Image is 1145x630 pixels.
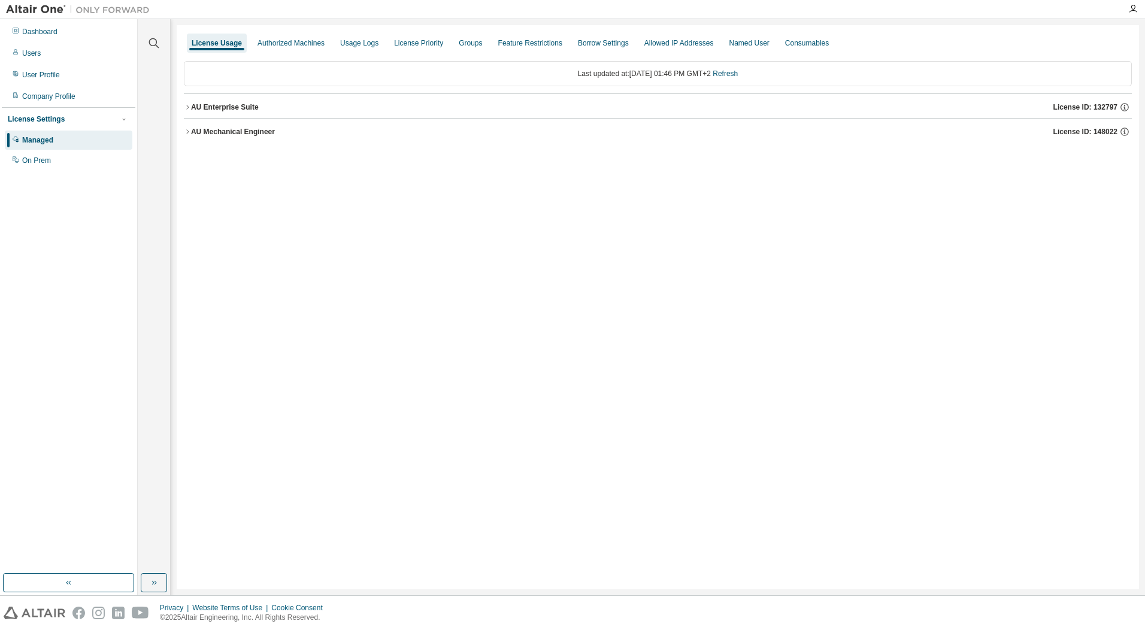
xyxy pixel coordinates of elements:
div: Last updated at: [DATE] 01:46 PM GMT+2 [184,61,1132,86]
div: Authorized Machines [258,38,325,48]
div: Cookie Consent [271,603,329,613]
div: User Profile [22,70,60,80]
div: Feature Restrictions [498,38,562,48]
div: On Prem [22,156,51,165]
p: © 2025 Altair Engineering, Inc. All Rights Reserved. [160,613,330,623]
div: Company Profile [22,92,75,101]
div: License Priority [394,38,443,48]
div: AU Enterprise Suite [191,102,259,112]
span: License ID: 148022 [1053,127,1117,137]
img: Altair One [6,4,156,16]
div: Borrow Settings [578,38,629,48]
img: facebook.svg [72,607,85,619]
div: Managed [22,135,53,145]
div: Website Terms of Use [192,603,271,613]
div: Usage Logs [340,38,378,48]
div: Groups [459,38,482,48]
div: Dashboard [22,27,57,37]
span: License ID: 132797 [1053,102,1117,112]
button: AU Enterprise SuiteLicense ID: 132797 [184,94,1132,120]
div: Named User [729,38,769,48]
div: Consumables [785,38,829,48]
img: altair_logo.svg [4,607,65,619]
div: AU Mechanical Engineer [191,127,275,137]
div: Privacy [160,603,192,613]
div: Allowed IP Addresses [644,38,714,48]
button: AU Mechanical EngineerLicense ID: 148022 [184,119,1132,145]
img: youtube.svg [132,607,149,619]
img: instagram.svg [92,607,105,619]
div: Users [22,49,41,58]
div: License Settings [8,114,65,124]
div: License Usage [192,38,242,48]
a: Refresh [713,69,738,78]
img: linkedin.svg [112,607,125,619]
